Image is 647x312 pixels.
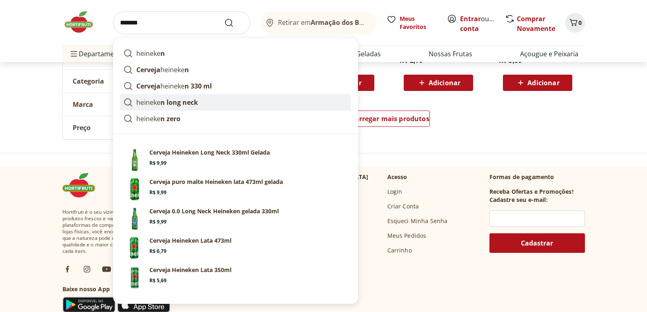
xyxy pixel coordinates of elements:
a: Meus Favoritos [387,15,437,31]
a: Criar conta [460,14,505,33]
a: Login [387,188,402,196]
img: ig [82,264,92,274]
button: Preço [63,116,185,139]
a: Carrinho [387,246,412,254]
p: heineke [136,97,198,107]
a: Meus Pedidos [387,232,427,240]
a: Cerveja 0.0 Long Neck Heineken gelada 330mlCerveja 0.0 Long Neck Heineken gelada 330mlR$ 9,99 [120,204,351,233]
span: Cadastrar [521,240,553,246]
span: Hortifruti é o seu vizinho especialista em produtos frescos e naturais. Nas nossas plataformas de... [62,209,170,254]
img: Cerveja 0.0 Long Neck Heineken gelada 330ml [123,207,146,230]
p: heineke [136,81,212,91]
a: Açougue e Peixaria [520,49,578,59]
a: Esqueci Minha Senha [387,217,448,225]
button: Adicionar [404,75,473,91]
button: Adicionar [503,75,572,91]
img: Hortifruti [62,10,103,34]
strong: n 330 ml [185,82,212,91]
img: ytb [102,264,111,274]
p: Cerveja 0.0 Long Neck Heineken gelada 330ml [149,207,279,215]
span: Preço [73,124,91,132]
a: Cerveja Heineken Lata 473mlCerveja Heineken Lata 473mlR$ 6,79 [120,233,351,263]
button: Menu [69,44,79,64]
img: Cerveja Puro Malte Heineken Lata 473ml gelada [123,178,146,201]
span: Marca [73,100,93,108]
p: Cerveja puro malte Heineken lata 473ml gelada [149,178,283,186]
a: Entrar [460,14,481,23]
button: Categoria [63,70,185,93]
a: Nossas Frutas [429,49,472,59]
button: Marca [63,93,185,116]
img: Cerveja Heineken Long Neck 330ml Gelada [123,148,146,171]
a: Comprar Novamente [517,14,555,33]
a: heineken zero [120,111,351,127]
span: 0 [578,19,582,27]
a: Cerveja Puro Malte Heineken Lata 473ml geladaCerveja puro malte Heineken lata 473ml geladaR$ 9,99 [120,175,351,204]
span: R$ 9,99 [149,219,167,225]
img: fb [62,264,72,274]
span: R$ 9,99 [149,189,167,196]
a: heineken [120,45,351,62]
button: Cadastrar [489,233,585,253]
a: Cervejaheineken [120,62,351,78]
p: heineke [136,65,189,75]
h3: Receba Ofertas e Promoções! [489,188,574,196]
a: Cerveja Heineken Lata 350mlCerveja Heineken Lata 350mlR$ 5,69 [120,263,351,292]
button: Carrinho [565,13,585,33]
span: Retirar em [278,19,368,26]
button: Retirar emArmação dos Búzios/RJ [260,11,377,34]
strong: n [185,65,189,74]
a: Carregar mais produtos [350,111,430,130]
img: Cerveja Heineken Lata 473ml [123,237,146,259]
p: heineke [136,114,180,124]
span: ou [460,14,496,33]
span: Carregar mais produtos [351,115,429,122]
p: Cerveja Heineken Lata 350ml [149,266,231,274]
span: Adicionar [527,80,559,86]
p: heineke [136,49,165,58]
span: R$ 5,69 [149,277,167,284]
b: Armação dos Búzios/RJ [311,18,386,27]
h3: Baixe nosso App [62,285,170,293]
img: Hortifruti [62,173,103,197]
strong: n long neck [160,98,198,107]
button: Submit Search [224,18,244,28]
span: R$ 6,79 [149,248,167,254]
p: Acesso [387,173,407,181]
span: Adicionar [429,80,460,86]
a: Criar Conta [387,202,419,210]
a: Cervejaheineken 330 ml [120,78,351,94]
span: Departamentos [69,44,128,64]
p: Formas de pagamento [489,173,585,181]
strong: Cerveja [136,65,160,74]
p: Cerveja Heineken Lata 473ml [149,237,231,245]
img: Cerveja Heineken Lata 350ml [123,266,146,289]
strong: n zero [160,114,180,123]
strong: n [160,49,165,58]
a: Cerveja Heineken Long Neck 330ml GeladaCerveja Heineken Long Neck 330ml GeladaR$ 9,99 [120,145,351,175]
h3: Cadastre seu e-mail: [489,196,548,204]
span: R$ 9,99 [149,160,167,166]
a: heineken long neck [120,94,351,111]
span: Meus Favoritos [400,15,437,31]
strong: Cerveja [136,82,160,91]
p: Cerveja Heineken Long Neck 330ml Gelada [149,148,270,157]
span: Categoria [73,77,104,85]
input: search [113,11,250,34]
